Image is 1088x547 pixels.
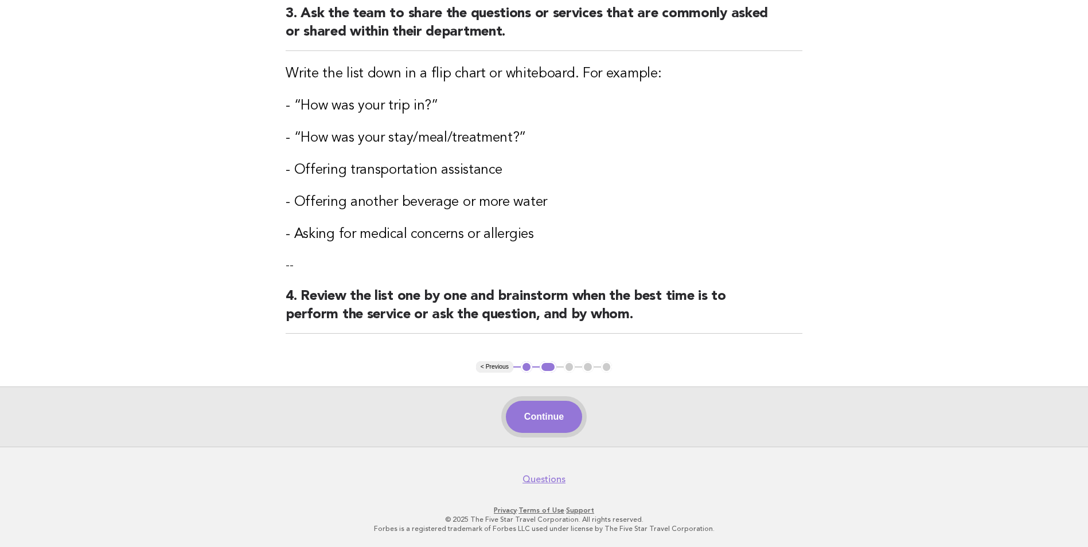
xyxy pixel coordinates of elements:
h3: - “How was your trip in?” [286,97,802,115]
p: -- [286,257,802,273]
button: < Previous [476,361,513,373]
button: Continue [506,401,582,433]
a: Support [566,506,594,514]
h3: - Asking for medical concerns or allergies [286,225,802,244]
a: Terms of Use [518,506,564,514]
p: © 2025 The Five Star Travel Corporation. All rights reserved. [193,515,895,524]
button: 1 [521,361,532,373]
p: Forbes is a registered trademark of Forbes LLC used under license by The Five Star Travel Corpora... [193,524,895,533]
h3: - Offering another beverage or more water [286,193,802,212]
p: · · [193,506,895,515]
a: Privacy [494,506,517,514]
h2: 3. Ask the team to share the questions or services that are commonly asked or shared within their... [286,5,802,51]
h2: 4. Review the list one by one and brainstorm when the best time is to perform the service or ask ... [286,287,802,334]
h3: - “How was your stay/meal/treatment?” [286,129,802,147]
h3: Write the list down in a flip chart or whiteboard. For example: [286,65,802,83]
h3: - Offering transportation assistance [286,161,802,179]
button: 2 [540,361,556,373]
a: Questions [522,474,566,485]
